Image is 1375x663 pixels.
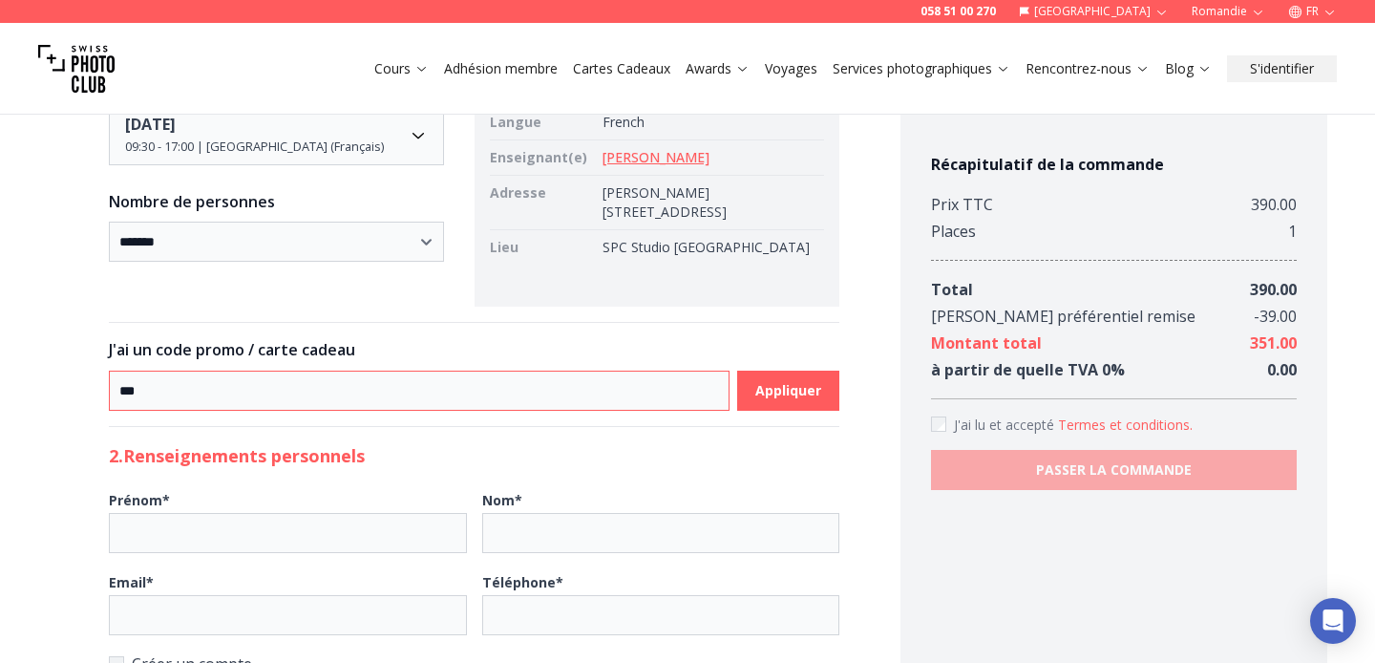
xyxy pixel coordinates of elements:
a: 058 51 00 270 [920,4,996,19]
button: Services photographiques [825,55,1018,82]
td: French [595,105,825,140]
span: J'ai lu et accepté [954,416,1058,434]
div: [PERSON_NAME] préférentiel remise [931,303,1195,330]
span: 390.00 [1250,279,1297,300]
td: Adresse [490,176,595,230]
b: PASSER LA COMMANDE [1036,460,1192,480]
a: Services photographiques [833,59,1010,78]
b: Appliquer [755,381,821,400]
div: - 39.00 [1254,303,1297,330]
button: Accept termsJ'ai lu et accepté [1058,416,1193,435]
div: Total [931,276,973,303]
button: Adhésion membre [436,55,565,82]
button: Blog [1157,55,1219,82]
a: Blog [1165,59,1212,78]
b: Email * [109,573,154,591]
div: Montant total [931,330,1042,356]
span: 351.00 [1250,332,1297,353]
button: Date [109,104,444,165]
div: 1 [1288,218,1297,245]
b: Nom * [482,491,522,509]
input: Prénom* [109,513,467,553]
h4: Récapitulatif de la commande [931,153,1297,176]
button: S'identifier [1227,55,1337,82]
input: Téléphone* [482,595,840,635]
td: Lieu [490,230,595,266]
div: Prix TTC [931,191,993,218]
a: Voyages [765,59,817,78]
div: 390.00 [1251,191,1297,218]
button: PASSER LA COMMANDE [931,450,1297,490]
a: Awards [686,59,750,78]
img: Swiss photo club [38,31,115,107]
a: Cours [374,59,429,78]
h3: Nombre de personnes [109,190,444,213]
button: Awards [678,55,757,82]
h3: J'ai un code promo / carte cadeau [109,338,839,361]
a: [PERSON_NAME] [603,148,709,166]
input: Accept terms [931,417,946,432]
div: Open Intercom Messenger [1310,598,1356,644]
button: Appliquer [737,371,839,411]
button: Cours [367,55,436,82]
input: Email* [109,595,467,635]
button: Rencontrez-nous [1018,55,1157,82]
span: 0.00 [1267,359,1297,380]
td: SPC Studio [GEOGRAPHIC_DATA] [595,230,825,266]
div: Places [931,218,976,245]
td: Langue [490,105,595,140]
a: Adhésion membre [444,59,558,78]
b: Téléphone * [482,573,563,591]
h2: 2. Renseignements personnels [109,442,839,469]
button: Voyages [757,55,825,82]
b: Prénom * [109,491,170,509]
button: Cartes Cadeaux [565,55,678,82]
div: à partir de quelle TVA 0 % [931,356,1125,383]
a: Rencontrez-nous [1026,59,1150,78]
a: Cartes Cadeaux [573,59,670,78]
td: [PERSON_NAME][STREET_ADDRESS] [595,176,825,230]
td: Enseignant(e) [490,140,595,176]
